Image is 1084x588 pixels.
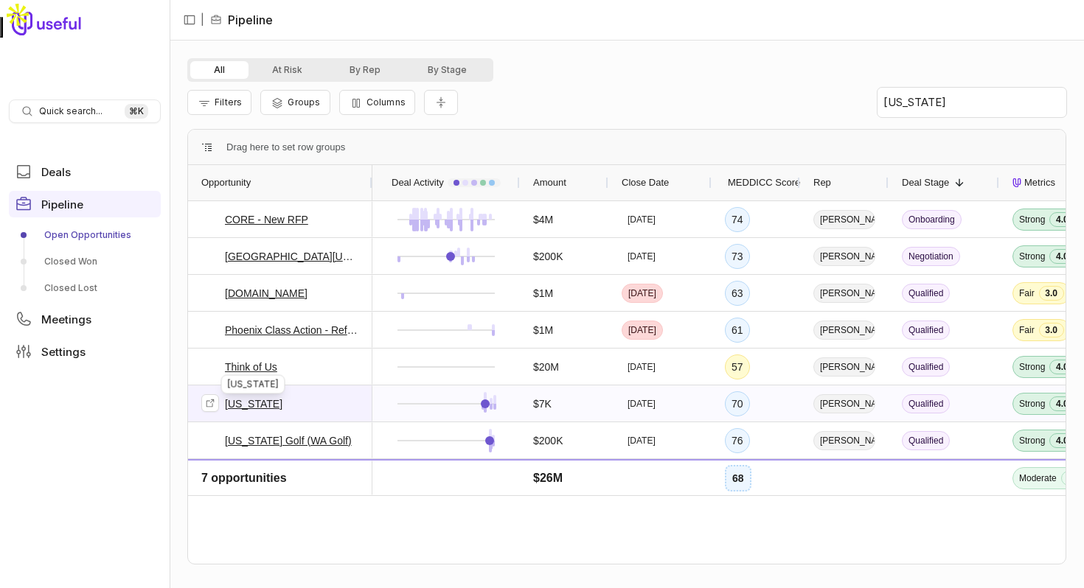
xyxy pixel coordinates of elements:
[225,321,359,339] a: Phoenix Class Action - Referral Bytelaunch
[628,251,656,262] time: [DATE]
[732,321,743,339] div: 61
[187,90,251,115] button: Filter Pipeline
[215,97,242,108] span: Filters
[9,250,161,273] a: Closed Won
[628,361,656,373] time: [DATE]
[732,395,743,413] div: 70
[533,321,553,339] span: $1M
[225,432,352,449] a: [US_STATE] Golf (WA Golf)
[366,97,406,108] span: Columns
[9,223,161,300] div: Pipeline submenu
[902,210,962,229] span: Onboarding
[902,394,950,413] span: Qualified
[628,398,656,410] time: [DATE]
[9,306,161,332] a: Meetings
[225,284,308,302] a: [DOMAIN_NAME]
[902,174,949,192] span: Deal Stage
[902,431,950,450] span: Qualified
[813,431,875,450] span: [PERSON_NAME]
[813,357,875,377] span: [PERSON_NAME]
[9,276,161,300] a: Closed Lost
[732,211,743,228] div: 74
[226,139,345,156] span: Drag here to set row groups
[41,167,71,178] span: Deals
[813,247,875,266] span: [PERSON_NAME]
[9,338,161,365] a: Settings
[902,321,950,340] span: Qualified
[9,158,161,185] a: Deals
[533,211,553,228] span: $4M
[902,247,960,266] span: Negotiation
[1049,212,1074,227] span: 4.0
[288,97,320,108] span: Groups
[41,346,86,357] span: Settings
[1019,398,1045,410] span: Strong
[404,61,490,79] button: By Stage
[1019,251,1045,262] span: Strong
[1024,174,1055,192] span: Metrics
[9,191,161,217] a: Pipeline
[392,174,444,192] span: Deal Activity
[732,284,743,302] div: 63
[728,174,800,192] span: MEDDICC Score
[533,174,566,192] span: Amount
[1019,435,1045,447] span: Strong
[41,314,91,325] span: Meetings
[201,174,251,192] span: Opportunity
[533,432,563,449] span: $200K
[533,358,559,376] span: $20M
[628,324,656,336] time: [DATE]
[339,90,415,115] button: Columns
[813,394,875,413] span: [PERSON_NAME]
[221,375,285,394] div: [US_STATE]
[424,90,458,116] button: Collapse all rows
[39,105,103,117] span: Quick search...
[225,211,308,228] a: CORE - New RFP
[1049,433,1074,448] span: 4.0
[813,284,875,303] span: [PERSON_NAME]
[628,435,656,447] time: [DATE]
[902,357,950,377] span: Qualified
[628,214,656,225] time: [DATE]
[813,321,875,340] span: [PERSON_NAME]
[813,174,831,192] span: Rep
[725,165,787,200] div: MEDDICC Score
[1039,286,1064,301] span: 3.0
[190,61,249,79] button: All
[1019,287,1035,299] span: Fair
[533,395,552,413] span: $7K
[533,284,553,302] span: $1M
[533,248,563,265] span: $200K
[125,104,148,119] kbd: ⌘ K
[878,88,1066,117] input: Press "/" to search within cells...
[902,284,950,303] span: Qualified
[1019,214,1045,225] span: Strong
[1049,360,1074,374] span: 4.0
[225,395,282,413] a: [US_STATE]
[1049,249,1074,264] span: 4.0
[622,174,669,192] span: Close Date
[226,139,345,156] div: Row Groups
[1039,323,1064,337] span: 3.0
[249,61,326,79] button: At Risk
[1019,324,1035,336] span: Fair
[732,432,743,449] div: 76
[260,90,330,115] button: Group Pipeline
[225,358,277,376] a: Think of Us
[628,287,656,299] time: [DATE]
[41,199,83,210] span: Pipeline
[326,61,404,79] button: By Rep
[1049,396,1074,411] span: 4.0
[9,223,161,247] a: Open Opportunities
[732,248,743,265] div: 73
[1019,361,1045,373] span: Strong
[813,210,875,229] span: [PERSON_NAME]
[732,358,743,376] div: 57
[225,248,359,265] a: [GEOGRAPHIC_DATA][US_STATE] of Law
